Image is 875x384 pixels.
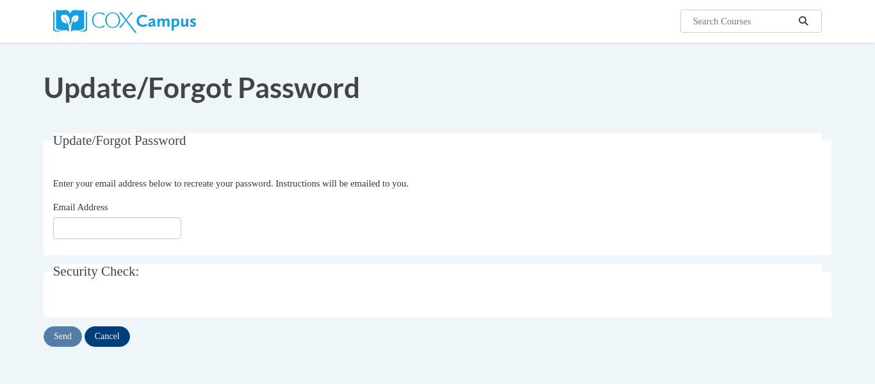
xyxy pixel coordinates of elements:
span: Enter your email address below to recreate your password. Instructions will be emailed to you. [53,178,409,188]
input: Search Courses [692,13,794,29]
i:  [798,17,810,26]
input: Email [53,217,181,239]
span: Security Check: [53,263,140,279]
a: Cox Campus [53,15,196,26]
span: Update/Forgot Password [53,133,186,148]
span: Email Address [53,202,108,212]
input: Cancel [85,326,130,347]
img: Cox Campus [53,10,196,33]
span: Update/Forgot Password [44,71,360,104]
button: Search [794,13,814,29]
